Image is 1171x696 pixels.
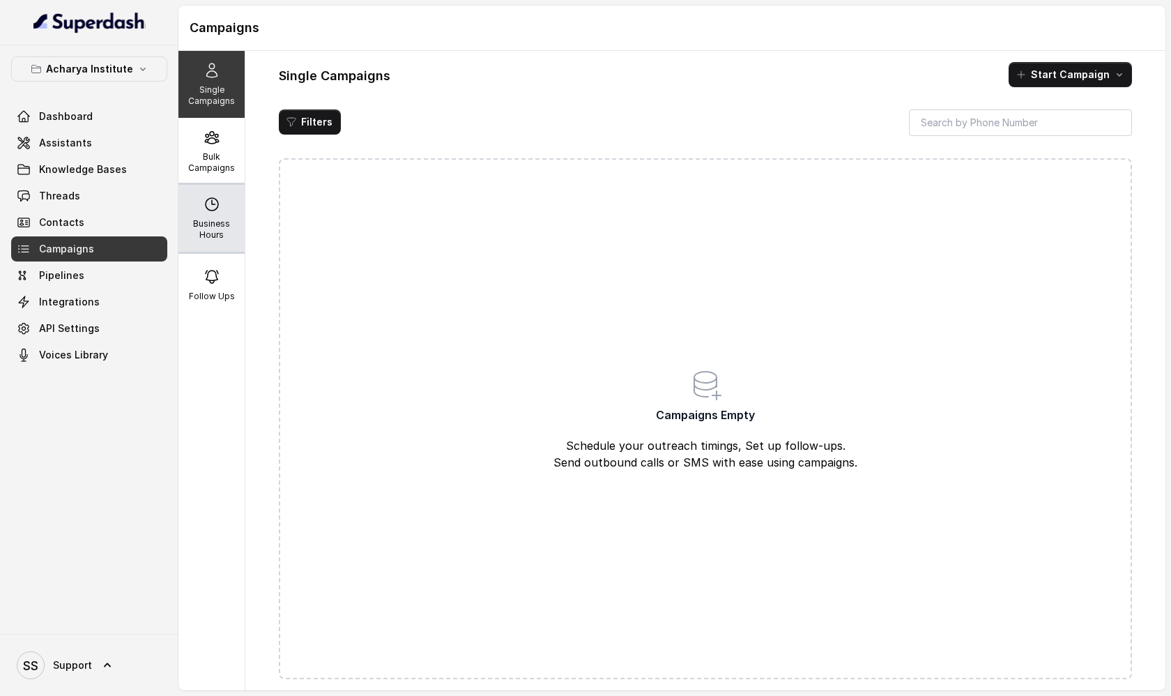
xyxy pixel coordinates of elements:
p: Follow Ups [189,291,235,302]
h1: Single Campaigns [279,65,390,87]
span: Voices Library [39,348,108,362]
span: Assistants [39,136,92,150]
a: Contacts [11,210,167,235]
text: SS [23,658,38,673]
button: Filters [279,109,341,135]
span: Knowledge Bases [39,162,127,176]
input: Search by Phone Number [909,109,1132,136]
a: Assistants [11,130,167,156]
a: Campaigns [11,236,167,262]
a: Dashboard [11,104,167,129]
span: Pipelines [39,268,84,282]
p: Bulk Campaigns [184,151,239,174]
p: Business Hours [184,218,239,241]
p: Acharya Institute [46,61,133,77]
span: Campaigns Empty [656,407,755,423]
span: Contacts [39,215,84,229]
span: Support [53,658,92,672]
p: Single Campaigns [184,84,239,107]
a: Voices Library [11,342,167,368]
span: API Settings [39,321,100,335]
button: Start Campaign [1009,62,1132,87]
a: Pipelines [11,263,167,288]
a: Threads [11,183,167,209]
span: Dashboard [39,109,93,123]
a: API Settings [11,316,167,341]
img: light.svg [33,11,146,33]
span: Integrations [39,295,100,309]
a: Support [11,646,167,685]
span: Campaigns [39,242,94,256]
p: Schedule your outreach timings, Set up follow-ups. Send outbound calls or SMS with ease using cam... [510,437,901,471]
a: Integrations [11,289,167,315]
span: Threads [39,189,80,203]
h1: Campaigns [190,17,1154,39]
a: Knowledge Bases [11,157,167,182]
button: Acharya Institute [11,56,167,82]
